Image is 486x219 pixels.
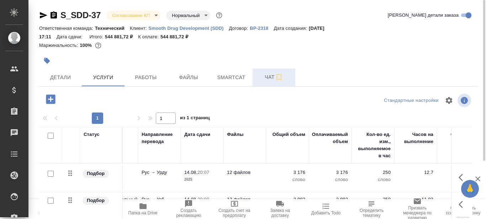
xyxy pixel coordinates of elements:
[216,208,253,218] span: Создать счет на предоплату
[28,199,74,219] button: Пересчитать
[215,11,224,20] button: Доп статусы указывают на важность/срочность заказа
[270,169,305,176] p: 3 176
[311,210,340,215] span: Добавить Todo
[142,169,177,176] p: Рус → Урду
[270,176,305,183] p: слово
[80,43,94,48] p: 100%
[142,196,177,203] p: Рус → Узб
[148,25,229,31] a: Smooth Drug Development (SDD)
[227,196,263,203] p: 12 файлов
[39,26,95,31] p: Ответственная команда:
[394,165,437,190] td: 12.7
[166,11,210,20] div: Согласование КП
[353,208,390,218] span: Определить тематику
[120,199,166,219] button: Папка на Drive
[180,114,210,124] span: из 1 страниц
[160,34,194,39] p: 544 881,72 ₽
[89,34,105,39] p: Итого:
[184,197,197,202] p: 14.08,
[39,210,64,215] span: Пересчитать
[250,26,274,31] p: ВР-2318
[274,26,309,31] p: Дата создания:
[227,169,263,176] p: 12 файлов
[170,208,207,218] span: Создать рекламацию
[275,73,283,82] svg: Подписаться
[461,180,479,198] button: 🙏
[39,53,55,69] button: Добавить тэг
[398,131,433,145] div: Часов на выполнение
[170,12,202,18] button: Нормальный
[355,176,391,183] p: слово
[106,11,160,20] div: Согласование КП
[87,170,105,177] p: Подбор
[464,181,476,196] span: 🙏
[110,12,152,18] button: Согласование КП
[43,73,78,82] span: Детали
[454,196,471,213] button: Показать кнопки
[142,131,177,145] div: Направление перевода
[94,196,134,203] p: Профессиональный
[197,197,209,202] p: 20:08
[39,43,80,48] p: Маржинальность:
[148,26,229,31] p: Smooth Drug Development (SDD)
[440,131,476,145] div: Стоимость услуги
[57,34,84,39] p: Дата сдачи:
[440,196,476,203] p: 3,50 ₽
[214,73,248,82] span: Smartcat
[229,26,250,31] p: Договор:
[257,73,291,82] span: Чат
[312,176,348,183] p: слово
[257,199,303,219] button: Заявка на доставку
[349,199,395,219] button: Определить тематику
[303,199,349,219] button: Добавить Todo
[130,26,148,31] p: Клиент:
[312,131,348,145] div: Оплачиваемый объем
[355,131,391,159] div: Кол-во ед. изм., выполняемое в час
[197,170,209,175] p: 20:07
[86,73,120,82] span: Услуги
[211,199,257,219] button: Создать счет на предоплату
[166,199,212,219] button: Создать рекламацию
[395,199,440,219] button: Призвать менеджера по развитию
[128,210,158,215] span: Папка на Drive
[250,25,274,31] a: ВР-2318
[129,73,163,82] span: Работы
[273,131,305,138] div: Общий объем
[184,131,210,138] div: Дата сдачи
[270,196,305,203] p: 2 983
[394,192,437,217] td: 11.93
[49,11,58,20] button: Скопировать ссылку
[84,131,100,138] div: Статус
[388,12,459,19] span: [PERSON_NAME] детали заказа
[184,176,220,183] p: 2025
[262,208,299,218] span: Заявка на доставку
[440,92,458,109] span: Настроить таблицу
[312,169,348,176] p: 3 176
[138,34,160,39] p: К оплате:
[95,26,130,31] p: Технический
[454,169,471,186] button: Показать кнопки
[227,131,243,138] div: Файлы
[41,92,60,106] button: Добавить услугу
[440,199,486,219] button: Скопировать ссылку на оценку заказа
[312,196,348,203] p: 2 983
[87,197,105,204] p: Подбор
[440,169,476,176] p: 14,00 ₽
[94,41,103,50] button: 0.00 RUB;
[355,169,391,176] p: 250
[382,95,440,106] div: split button
[39,11,48,20] button: Скопировать ссылку для ЯМессенджера
[105,34,138,39] p: 544 881,72 ₽
[60,10,101,20] a: S_SDD-37
[355,196,391,203] p: 250
[184,170,197,175] p: 14.08,
[171,73,206,82] span: Файлы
